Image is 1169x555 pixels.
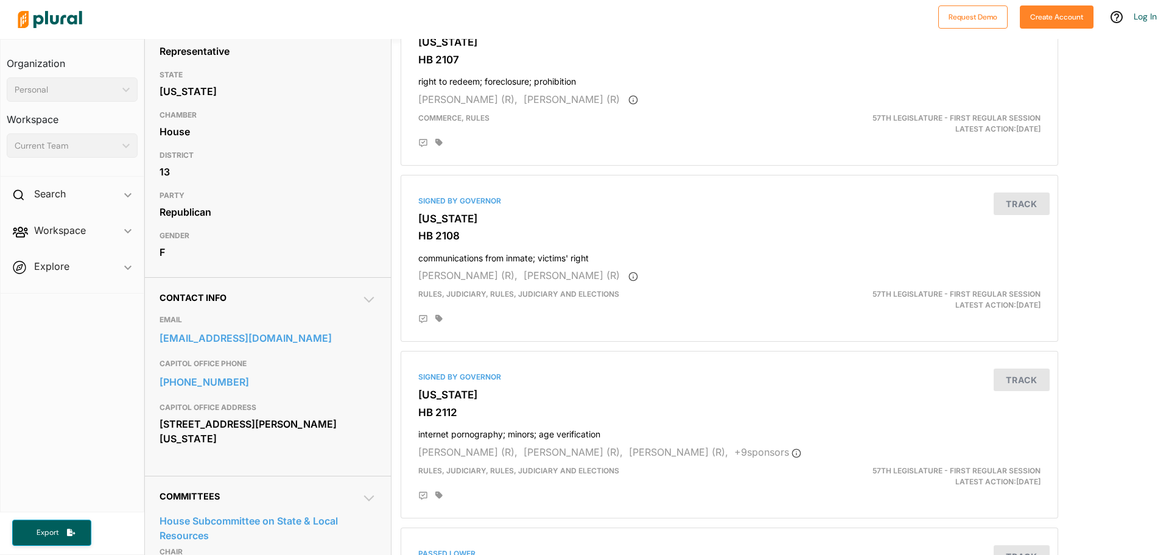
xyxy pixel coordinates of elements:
h3: [US_STATE] [418,389,1041,401]
div: Add tags [435,138,443,147]
div: Add tags [435,314,443,323]
div: Representative [160,42,376,60]
span: [PERSON_NAME] (R), [629,446,728,458]
span: [PERSON_NAME] (R) [524,93,620,105]
span: Rules, Judiciary, Rules, Judiciary and Elections [418,289,619,299]
span: [PERSON_NAME] (R), [418,93,518,105]
h3: HB 2107 [418,54,1041,66]
h3: DISTRICT [160,148,376,163]
h3: PARTY [160,188,376,203]
h3: HB 2112 [418,406,1041,419]
span: 57th Legislature - First Regular Session [872,289,1041,299]
div: Latest Action: [DATE] [836,113,1050,135]
a: [EMAIL_ADDRESS][DOMAIN_NAME] [160,329,376,347]
h3: STATE [160,68,376,82]
span: Export [28,528,67,538]
span: Commerce, Rules [418,113,490,122]
h4: right to redeem; foreclosure; prohibition [418,71,1041,87]
button: Create Account [1020,5,1094,29]
span: [PERSON_NAME] (R), [524,446,623,458]
h3: EMAIL [160,313,376,327]
span: [PERSON_NAME] (R) [524,269,620,281]
a: Log In [1134,11,1157,22]
button: Export [12,520,91,546]
button: Track [994,193,1050,215]
h3: HB 2108 [418,230,1041,242]
h2: Search [34,187,66,200]
h3: [US_STATE] [418,36,1041,48]
span: Rules, Judiciary, Rules, Judiciary and Elections [418,466,619,475]
h3: CHAMBER [160,108,376,122]
h3: CAPITOL OFFICE PHONE [160,356,376,371]
div: House [160,122,376,141]
div: F [160,243,376,261]
div: Republican [160,203,376,221]
span: 57th Legislature - First Regular Session [872,113,1041,122]
h3: Organization [7,46,138,72]
div: Add tags [435,491,443,500]
div: Latest Action: [DATE] [836,465,1050,487]
h3: Workspace [7,102,138,129]
span: + 9 sponsor s [734,446,801,458]
span: Contact Info [160,292,226,303]
div: [STREET_ADDRESS][PERSON_NAME][US_STATE] [160,415,376,448]
span: [PERSON_NAME] (R), [418,269,518,281]
div: Latest Action: [DATE] [836,289,1050,311]
span: [PERSON_NAME] (R), [418,446,518,458]
div: Signed by Governor [418,196,1041,207]
button: Track [994,369,1050,391]
span: Committees [160,491,220,501]
span: 57th Legislature - First Regular Session [872,466,1041,475]
div: 13 [160,163,376,181]
div: [US_STATE] [160,82,376,101]
div: Current Team [15,140,118,152]
h4: communications from inmate; victims' right [418,247,1041,264]
h3: GENDER [160,228,376,243]
button: Request Demo [938,5,1008,29]
h3: [US_STATE] [418,213,1041,225]
h3: CAPITOL OFFICE ADDRESS [160,400,376,415]
a: Create Account [1020,10,1094,23]
a: [PHONE_NUMBER] [160,373,376,391]
div: Personal [15,83,118,96]
div: Add Position Statement [418,138,428,148]
a: Request Demo [938,10,1008,23]
h4: internet pornography; minors; age verification [418,423,1041,440]
div: Signed by Governor [418,372,1041,383]
div: Add Position Statement [418,491,428,501]
div: Add Position Statement [418,314,428,324]
a: House Subcommittee on State & Local Resources [160,512,376,545]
